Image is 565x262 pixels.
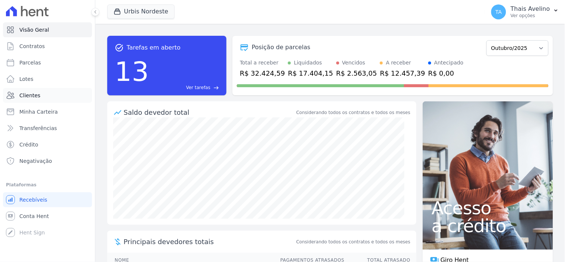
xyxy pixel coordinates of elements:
span: Negativação [19,157,52,165]
span: Clientes [19,92,40,99]
p: Ver opções [511,13,550,19]
a: Negativação [3,154,92,168]
div: R$ 12.457,39 [380,68,425,78]
span: TA [496,9,502,15]
a: Recebíveis [3,192,92,207]
div: Vencidos [342,59,365,67]
a: Conta Hent [3,209,92,224]
span: Visão Geral [19,26,49,34]
div: R$ 17.404,15 [288,68,333,78]
span: Contratos [19,42,45,50]
span: Tarefas em aberto [127,43,181,52]
a: Lotes [3,72,92,86]
a: Minha Carteira [3,104,92,119]
div: R$ 32.424,59 [240,68,285,78]
div: R$ 0,00 [428,68,464,78]
span: Ver tarefas [186,84,210,91]
a: Visão Geral [3,22,92,37]
div: Saldo devedor total [124,107,295,117]
div: Plataformas [6,180,89,189]
a: Parcelas [3,55,92,70]
div: A receber [386,59,411,67]
span: task_alt [115,43,124,52]
span: Recebíveis [19,196,47,203]
span: Conta Hent [19,212,49,220]
div: 13 [115,52,149,91]
a: Clientes [3,88,92,103]
div: Posição de parcelas [252,43,311,52]
a: Contratos [3,39,92,54]
p: Thais Avelino [511,5,550,13]
a: Crédito [3,137,92,152]
button: TA Thais Avelino Ver opções [485,1,565,22]
span: Lotes [19,75,34,83]
span: Parcelas [19,59,41,66]
div: Antecipado [434,59,464,67]
div: Liquidados [294,59,322,67]
span: a crédito [432,217,544,235]
span: Crédito [19,141,38,148]
button: Urbis Nordeste [107,4,175,19]
a: Ver tarefas east [152,84,219,91]
span: Acesso [432,199,544,217]
span: Principais devedores totais [124,237,295,247]
span: Transferências [19,124,57,132]
a: Transferências [3,121,92,136]
div: Total a receber [240,59,285,67]
span: Considerando todos os contratos e todos os meses [296,239,410,245]
span: Minha Carteira [19,108,58,116]
div: R$ 2.563,05 [336,68,377,78]
div: Considerando todos os contratos e todos os meses [296,109,410,116]
span: east [213,85,219,91]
